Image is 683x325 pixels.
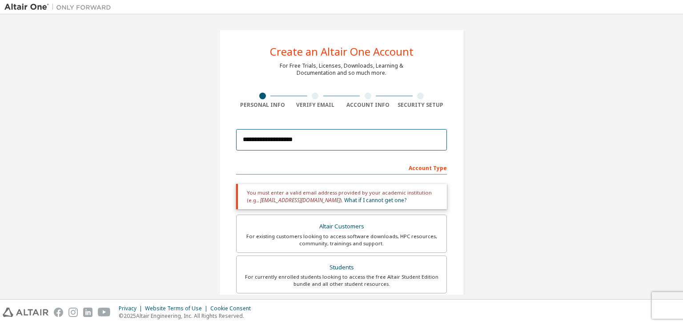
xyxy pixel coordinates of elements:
[236,160,447,175] div: Account Type
[344,196,406,204] a: What if I cannot get one?
[242,220,441,233] div: Altair Customers
[4,3,116,12] img: Altair One
[242,261,441,274] div: Students
[270,46,414,57] div: Create an Altair One Account
[119,305,145,312] div: Privacy
[3,308,48,317] img: altair_logo.svg
[341,102,394,109] div: Account Info
[236,184,447,209] div: You must enter a valid email address provided by your academic institution (e.g., ).
[54,308,63,317] img: facebook.svg
[289,102,342,109] div: Verify Email
[210,305,256,312] div: Cookie Consent
[394,102,447,109] div: Security Setup
[280,62,403,77] div: For Free Trials, Licenses, Downloads, Learning & Documentation and so much more.
[236,102,289,109] div: Personal Info
[98,308,111,317] img: youtube.svg
[119,312,256,320] p: © 2025 Altair Engineering, Inc. All Rights Reserved.
[145,305,210,312] div: Website Terms of Use
[242,273,441,288] div: For currently enrolled students looking to access the free Altair Student Edition bundle and all ...
[260,196,340,204] span: [EMAIL_ADDRESS][DOMAIN_NAME]
[68,308,78,317] img: instagram.svg
[242,233,441,247] div: For existing customers looking to access software downloads, HPC resources, community, trainings ...
[83,308,92,317] img: linkedin.svg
